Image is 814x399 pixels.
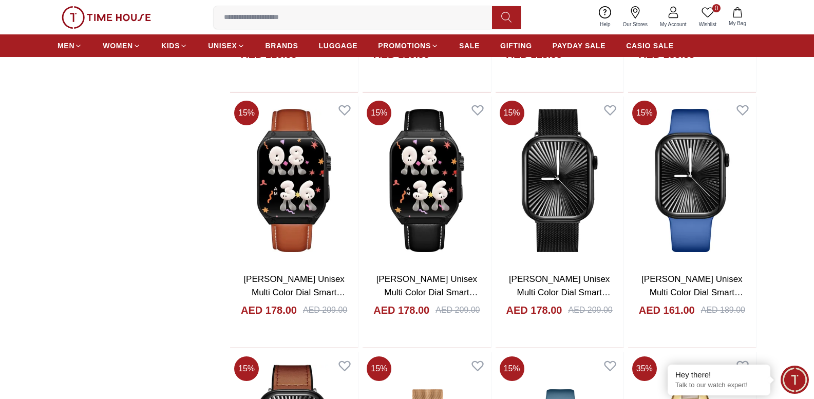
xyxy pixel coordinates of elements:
span: LUGGAGE [319,41,358,51]
span: WOMEN [103,41,133,51]
img: ... [62,6,151,29]
a: 0Wishlist [693,4,723,30]
span: SALE [459,41,480,51]
span: GIFTING [500,41,532,51]
div: Hey there! [675,370,763,380]
span: Our Stores [619,21,652,28]
button: My Bag [723,5,752,29]
a: [PERSON_NAME] Unisex Multi Color Dial Smart Watch With Interchangeable Strap-KA10PROMX-BSBMB [509,274,611,336]
p: Talk to our watch expert! [675,381,763,390]
span: UNISEX [208,41,237,51]
a: PAYDAY SALE [553,36,605,55]
a: CASIO SALE [626,36,674,55]
a: Our Stores [617,4,654,30]
span: 35 % [632,356,657,381]
span: 0 [712,4,721,12]
a: [PERSON_NAME] Unisex Multi Color Dial Smart Watch With Interchangeable Strap-KCRV10-XSBBB [376,274,478,336]
span: PROMOTIONS [378,41,431,51]
h4: AED 178.00 [373,303,429,317]
span: 15 % [632,101,657,125]
div: Chat Widget [781,366,809,394]
img: Kenneth Scott Unisex Multi Color Dial Smart Watch With Interchangeable Strap-KA10PROMX-BSBMB [496,97,623,265]
span: 15 % [367,101,391,125]
span: 15 % [234,356,259,381]
span: Wishlist [695,21,721,28]
span: KIDS [161,41,180,51]
a: BRANDS [266,36,298,55]
span: My Bag [725,20,750,27]
span: MEN [58,41,74,51]
h4: AED 161.00 [639,303,695,317]
a: SALE [459,36,480,55]
span: My Account [656,21,691,28]
img: Kenneth Scott Unisex Multi Color Dial Smart Watch With Interchangeable Strap-KCRV10-XSBBB [363,97,490,265]
span: 15 % [500,101,524,125]
img: Kenneth Scott Unisex Multi Color Dial Smart Watch With Interchangeable Strap-KA10PROMX-BSBBL [628,97,756,265]
span: 15 % [234,101,259,125]
a: [PERSON_NAME] Unisex Multi Color Dial Smart Watch With Interchangeable Strap-KA10PROMX-BSBBL [641,274,743,336]
a: PROMOTIONS [378,36,439,55]
span: 15 % [367,356,391,381]
a: KIDS [161,36,187,55]
a: LUGGAGE [319,36,358,55]
span: BRANDS [266,41,298,51]
a: Help [594,4,617,30]
span: Help [596,21,615,28]
div: AED 209.00 [436,304,480,316]
span: PAYDAY SALE [553,41,605,51]
a: MEN [58,36,82,55]
a: UNISEX [208,36,244,55]
div: AED 189.00 [701,304,745,316]
a: WOMEN [103,36,141,55]
div: AED 209.00 [568,304,612,316]
span: 15 % [500,356,524,381]
img: Kenneth Scott Unisex Multi Color Dial Smart Watch With Interchangeable Strap-KCRV10-XSBBE [230,97,358,265]
a: [PERSON_NAME] Unisex Multi Color Dial Smart Watch With Interchangeable Strap-KCRV10-XSBBE [243,274,345,336]
h4: AED 178.00 [506,303,562,317]
h4: AED 178.00 [241,303,297,317]
span: CASIO SALE [626,41,674,51]
div: AED 209.00 [303,304,347,316]
a: GIFTING [500,36,532,55]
